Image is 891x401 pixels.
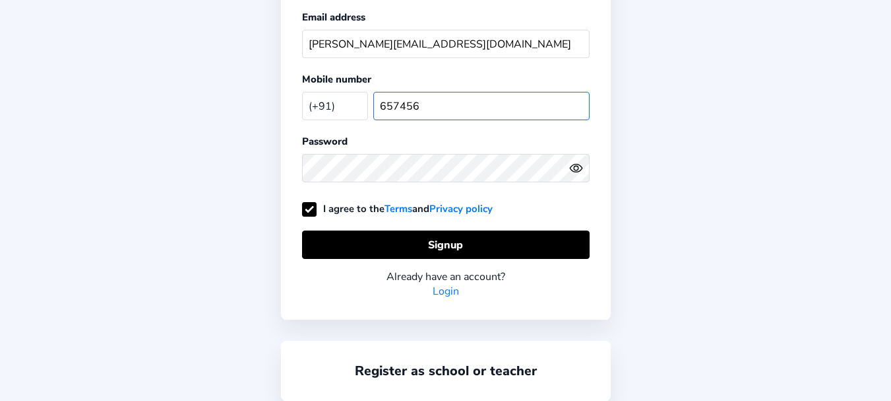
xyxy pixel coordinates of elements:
div: Already have an account? [302,270,590,284]
a: Privacy policy [429,202,493,215]
a: Login [433,284,459,299]
label: I agree to the and [302,202,493,215]
input: Your email address [302,30,590,58]
a: Register as school or teacher [355,362,537,380]
a: Terms [384,202,412,215]
button: eye outlineeye off outline [569,161,589,175]
label: Mobile number [302,73,371,86]
input: Your mobile number [373,92,590,120]
ion-icon: eye outline [569,161,583,175]
label: Password [302,135,348,148]
label: Email address [302,11,365,24]
button: Signup [302,231,590,259]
